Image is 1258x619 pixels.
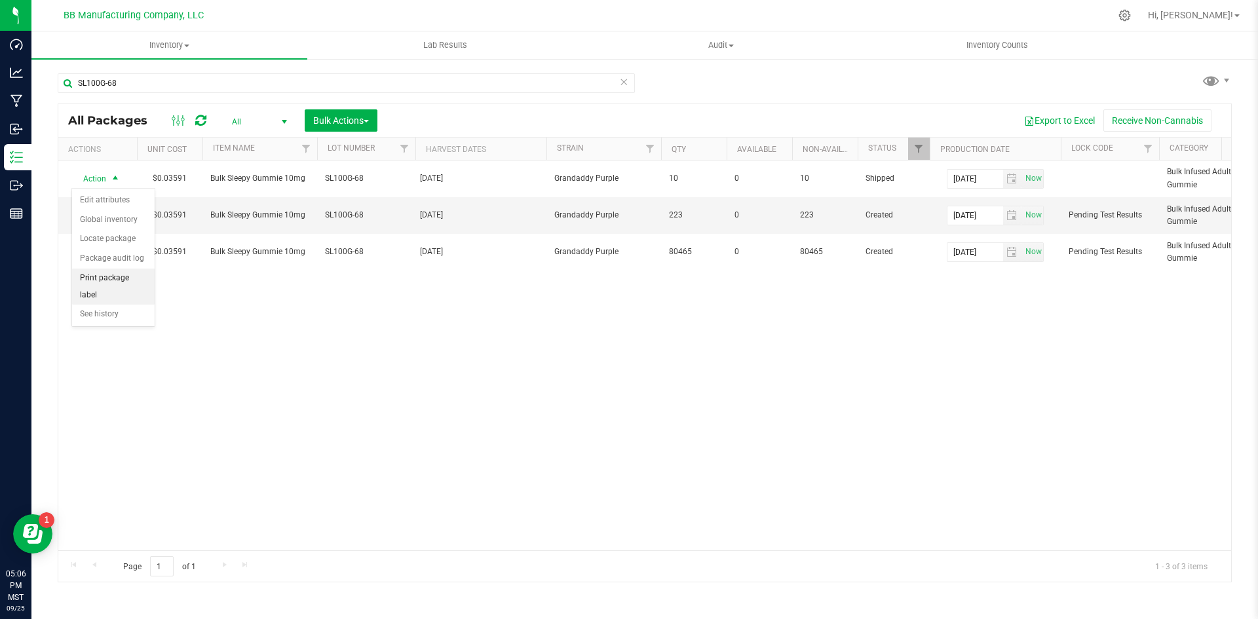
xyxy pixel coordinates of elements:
span: SL100G-68 [325,209,408,221]
a: Lot Number [328,143,375,153]
span: Clear [619,73,628,90]
span: Inventory Counts [949,39,1046,51]
span: 0 [734,246,784,258]
span: 0 [734,209,784,221]
li: Print package label [72,269,155,305]
span: Bulk Sleepy Gummie 10mg [210,172,309,185]
li: Locate package [72,229,155,249]
span: BB Manufacturing Company, LLC [64,10,204,21]
button: Receive Non-Cannabis [1103,109,1211,132]
span: select [1003,243,1022,261]
span: select [107,170,124,188]
span: select [1003,170,1022,188]
span: Lab Results [406,39,485,51]
span: Set Current date [1022,206,1044,225]
a: Filter [1137,138,1159,160]
span: Grandaddy Purple [554,209,653,221]
inline-svg: Inventory [10,151,23,164]
li: Edit attributes [72,191,155,210]
span: Pending Test Results [1069,246,1151,258]
span: Bulk Sleepy Gummie 10mg [210,246,309,258]
span: All Packages [68,113,161,128]
td: $0.03591 [137,160,202,197]
a: Status [868,143,896,153]
span: Audit [584,39,858,51]
span: Inventory [31,39,307,51]
a: Filter [295,138,317,160]
a: Filter [908,138,930,160]
inline-svg: Dashboard [10,38,23,51]
a: Audit [583,31,859,59]
span: Grandaddy Purple [554,246,653,258]
span: 223 [669,209,719,221]
a: Lock Code [1071,143,1113,153]
span: Shipped [866,172,922,185]
input: Search Package ID, Item Name, SKU, Lot or Part Number... [58,73,635,93]
button: Export to Excel [1016,109,1103,132]
span: 80465 [669,246,719,258]
a: Filter [394,138,415,160]
div: Value 1: 2024-11-19 [420,209,543,221]
a: Unit Cost [147,145,187,154]
li: Global inventory [72,210,155,230]
inline-svg: Outbound [10,179,23,192]
span: SL100G-68 [325,172,408,185]
a: Lab Results [307,31,583,59]
a: Item Name [213,143,255,153]
th: Harvest Dates [415,138,546,160]
span: Created [866,209,922,221]
span: 1 - 3 of 3 items [1145,556,1218,576]
div: Value 1: 2024-11-19 [420,246,543,258]
iframe: Resource center unread badge [39,512,54,528]
span: select [1021,243,1043,261]
td: $0.03591 [137,234,202,270]
iframe: Resource center [13,514,52,553]
span: 10 [669,172,719,185]
a: Production Date [940,145,1010,154]
button: Bulk Actions [305,109,377,132]
span: Created [866,246,922,258]
span: 10 [800,172,850,185]
span: select [1003,206,1022,225]
a: Qty [672,145,686,154]
span: 80465 [800,246,850,258]
a: Inventory Counts [860,31,1135,59]
span: SL100G-68 [325,246,408,258]
inline-svg: Reports [10,207,23,220]
input: 1 [150,556,174,576]
span: Action [71,170,107,188]
span: 223 [800,209,850,221]
span: select [1021,170,1043,188]
a: Filter [639,138,661,160]
a: Strain [557,143,584,153]
a: Available [737,145,776,154]
li: See history [72,305,155,324]
div: Actions [68,145,132,154]
div: Manage settings [1116,9,1133,22]
span: Bulk Actions [313,115,369,126]
inline-svg: Analytics [10,66,23,79]
li: Package audit log [72,249,155,269]
span: Bulk Sleepy Gummie 10mg [210,209,309,221]
a: Non-Available [803,145,861,154]
inline-svg: Inbound [10,122,23,136]
a: Category [1170,143,1208,153]
p: 09/25 [6,603,26,613]
span: Page of 1 [112,556,206,576]
span: 0 [734,172,784,185]
span: Hi, [PERSON_NAME]! [1148,10,1233,20]
div: Value 1: 2024-11-19 [420,172,543,185]
span: Grandaddy Purple [554,172,653,185]
a: Inventory [31,31,307,59]
p: 05:06 PM MST [6,568,26,603]
span: Pending Test Results [1069,209,1151,221]
inline-svg: Manufacturing [10,94,23,107]
span: select [1021,206,1043,225]
span: Set Current date [1022,169,1044,188]
td: $0.03591 [137,197,202,234]
span: Set Current date [1022,242,1044,261]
